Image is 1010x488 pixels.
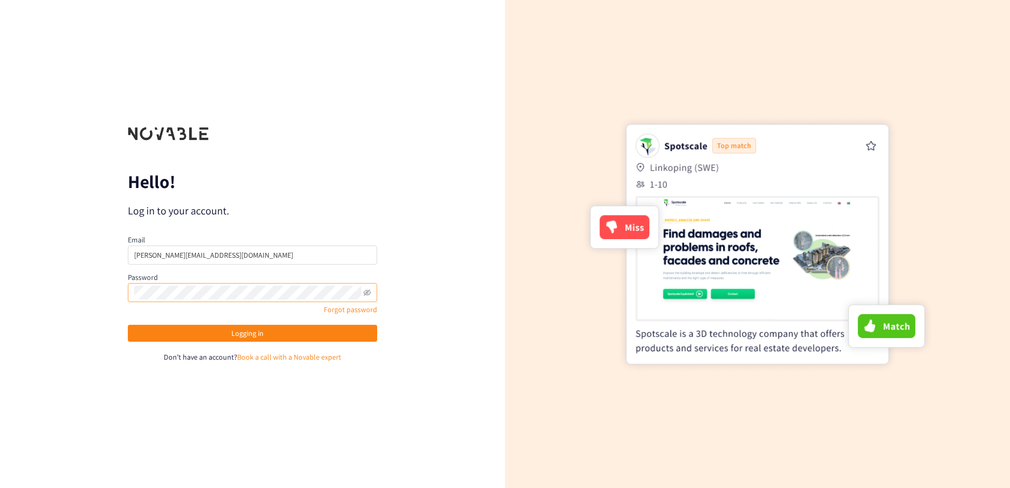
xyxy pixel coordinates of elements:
label: Password [128,273,158,282]
p: Log in to your account. [128,203,377,218]
span: Logging in [231,327,274,340]
a: Forgot password [324,305,377,314]
div: Chatwidget [957,437,1010,488]
a: Book a call with a Novable expert [237,352,341,362]
p: Hello! [128,173,377,190]
label: Email [128,235,145,245]
iframe: Chat Widget [957,437,1010,488]
span: eye-invisible [363,289,371,296]
button: Logging in [128,325,377,342]
span: Don't have an account? [164,352,237,362]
